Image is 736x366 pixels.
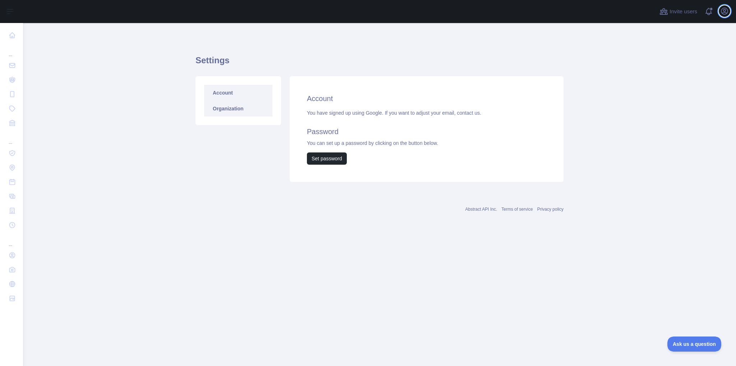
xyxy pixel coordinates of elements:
span: Invite users [670,8,697,16]
a: Abstract API Inc. [465,207,497,212]
div: ... [6,43,17,58]
h1: Settings [195,55,563,72]
a: contact us. [457,110,481,116]
h2: Account [307,93,546,104]
button: Invite users [658,6,699,17]
div: ... [6,233,17,247]
button: Set password [307,152,347,165]
a: Organization [204,101,272,116]
h2: Password [307,127,546,137]
a: Privacy policy [537,207,563,212]
div: You have signed up using Google. If you want to adjust your email, You can set up a password by c... [307,109,546,165]
div: ... [6,131,17,145]
a: Account [204,85,272,101]
iframe: Toggle Customer Support [667,337,722,352]
a: Terms of service [501,207,533,212]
